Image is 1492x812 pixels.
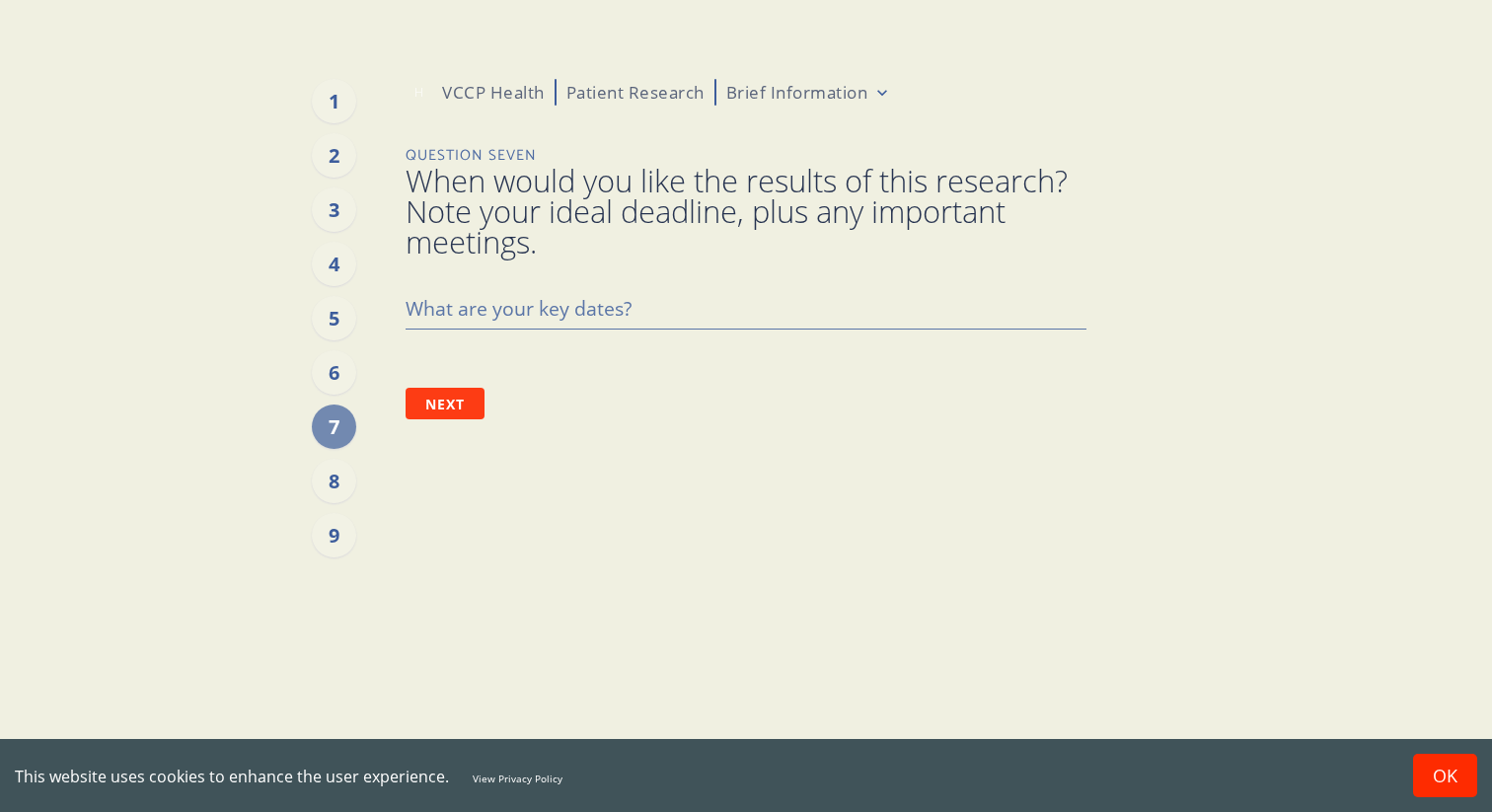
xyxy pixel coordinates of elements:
div: 2 [312,133,356,178]
div: 6 [312,350,356,395]
div: 3 [312,187,356,232]
div: 7 [312,405,356,449]
div: 1 [312,79,356,123]
span: When would you like the results of this research? Note your ideal deadline, plus any important me... [406,166,1086,258]
p: Brief Information [726,81,868,104]
div: 4 [312,242,356,286]
div: 9 [312,513,356,557]
button: Next [406,388,485,419]
div: H [406,79,432,106]
button: Brief Information [726,81,893,104]
p: Question Seven [406,145,1086,166]
p: VCCP Health [442,81,545,105]
div: This website uses cookies to enhance the user experience. [15,766,1383,787]
div: 8 [312,459,356,503]
a: View Privacy Policy [473,772,562,785]
div: 5 [312,296,356,340]
button: Accept cookies [1413,754,1477,797]
svg: Hugh Davidson [406,79,432,106]
p: Patient Research [566,81,705,105]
